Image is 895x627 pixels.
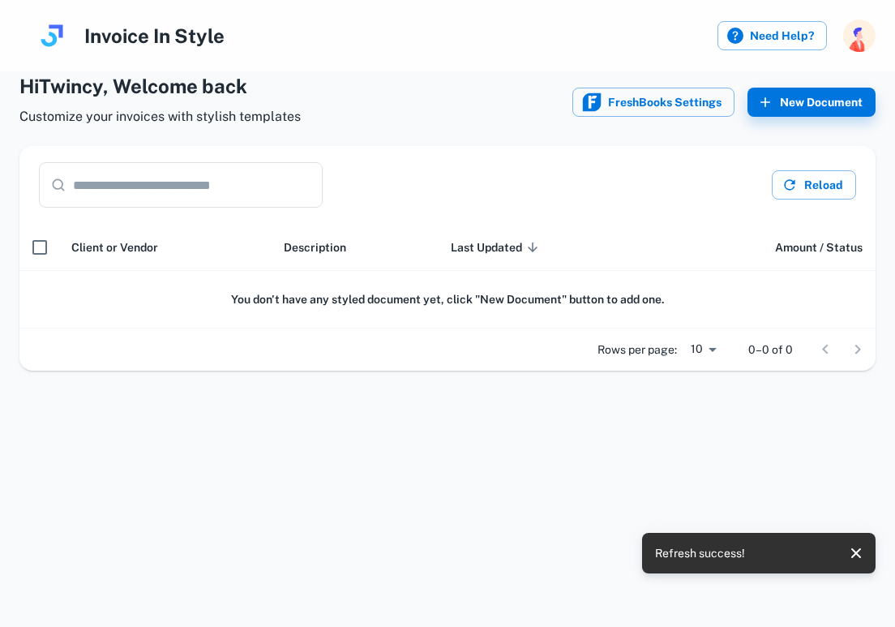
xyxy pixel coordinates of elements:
div: scrollable content [19,224,876,329]
div: 10 [683,337,722,361]
p: 0–0 of 0 [748,341,793,359]
img: FreshBooks icon [582,92,602,112]
h4: Invoice In Style [84,21,225,50]
button: Reload [772,170,856,200]
button: New Document [747,88,876,117]
h6: You don't have any styled document yet, click "New Document" button to add one. [32,290,863,308]
button: close [843,540,869,566]
span: Last Updated [451,238,543,257]
span: Customize your invoices with stylish templates [19,107,301,127]
button: FreshBooks iconFreshBooks Settings [572,88,734,117]
p: Rows per page: [597,341,677,359]
div: Refresh success! [655,538,745,569]
label: Need Help? [717,21,827,50]
h4: Hi Twincy , Welcome back [19,71,301,101]
img: photoURL [843,19,876,52]
img: logo.svg [36,19,68,52]
span: Client or Vendor [71,238,158,257]
span: Description [284,238,346,257]
span: Amount / Status [775,238,863,257]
